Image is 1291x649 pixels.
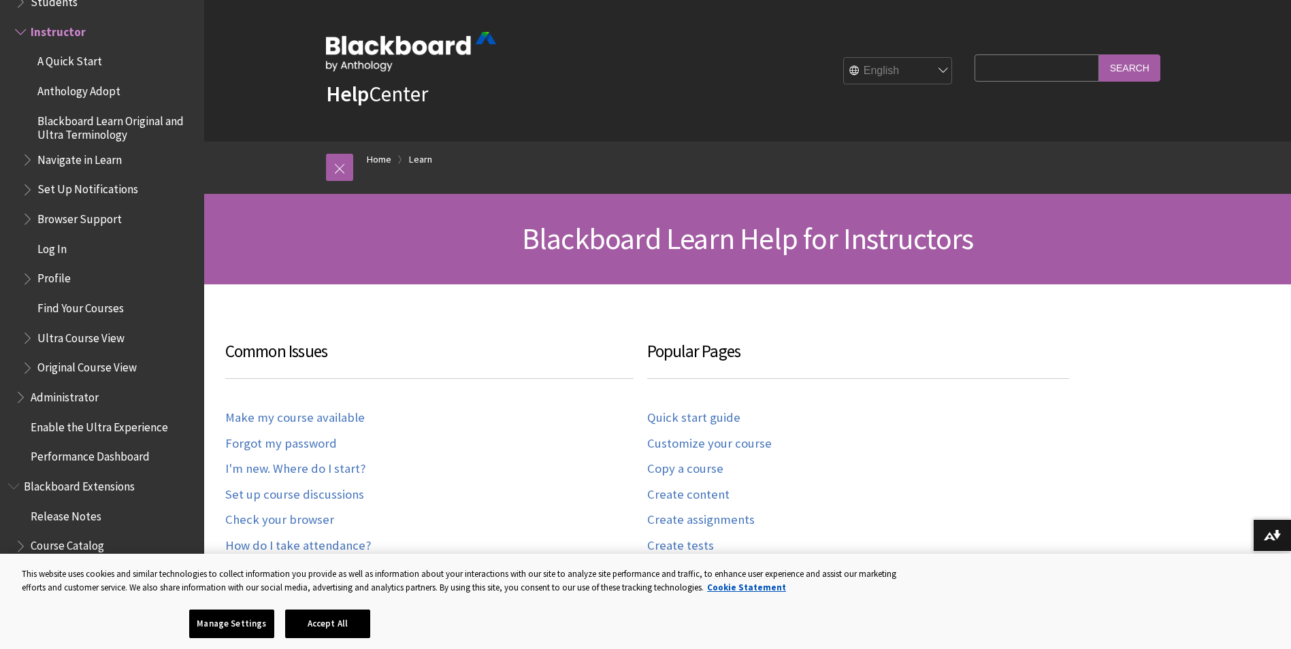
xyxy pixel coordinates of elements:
a: Create tests [647,538,714,554]
h3: Popular Pages [647,339,1069,379]
button: Accept All [285,610,370,638]
span: A Quick Start [37,50,102,69]
span: Instructor [31,20,86,39]
a: Quick start guide [647,410,740,426]
span: Browser Support [37,207,122,226]
span: Profile [37,267,71,286]
span: Blackboard Extensions [24,475,135,493]
span: Blackboard Learn Help for Instructors [522,220,973,257]
span: Enable the Ultra Experience [31,416,168,434]
span: Log In [37,237,67,256]
a: Learn [409,151,432,168]
a: Home [367,151,391,168]
span: Blackboard Learn Original and Ultra Terminology [37,110,195,142]
span: Release Notes [31,505,101,523]
a: Customize your course [647,436,772,452]
a: HelpCenter [326,80,428,107]
div: This website uses cookies and similar technologies to collect information you provide as well as ... [22,567,904,594]
span: Anthology Adopt [37,80,120,98]
span: Performance Dashboard [31,446,150,464]
a: I'm new. Where do I start? [225,461,365,477]
span: Administrator [31,386,99,404]
select: Site Language Selector [844,58,953,85]
a: Check your browser [225,512,334,528]
span: Course Catalog [31,535,104,553]
a: Forgot my password [225,436,337,452]
a: How do I take attendance? [225,538,371,554]
span: Original Course View [37,356,137,375]
a: Create content [647,487,730,503]
span: Find Your Courses [37,297,124,315]
h3: Common Issues [225,339,634,379]
a: More information about your privacy, opens in a new tab [707,582,786,593]
span: Set Up Notifications [37,178,138,197]
a: Set up course discussions [225,487,364,503]
button: Manage Settings [189,610,274,638]
img: Blackboard by Anthology [326,32,496,71]
a: Copy a course [647,461,723,477]
span: Navigate in Learn [37,148,122,167]
a: Make my course available [225,410,365,426]
span: Ultra Course View [37,327,125,345]
a: Create assignments [647,512,755,528]
input: Search [1099,54,1160,81]
strong: Help [326,80,369,107]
